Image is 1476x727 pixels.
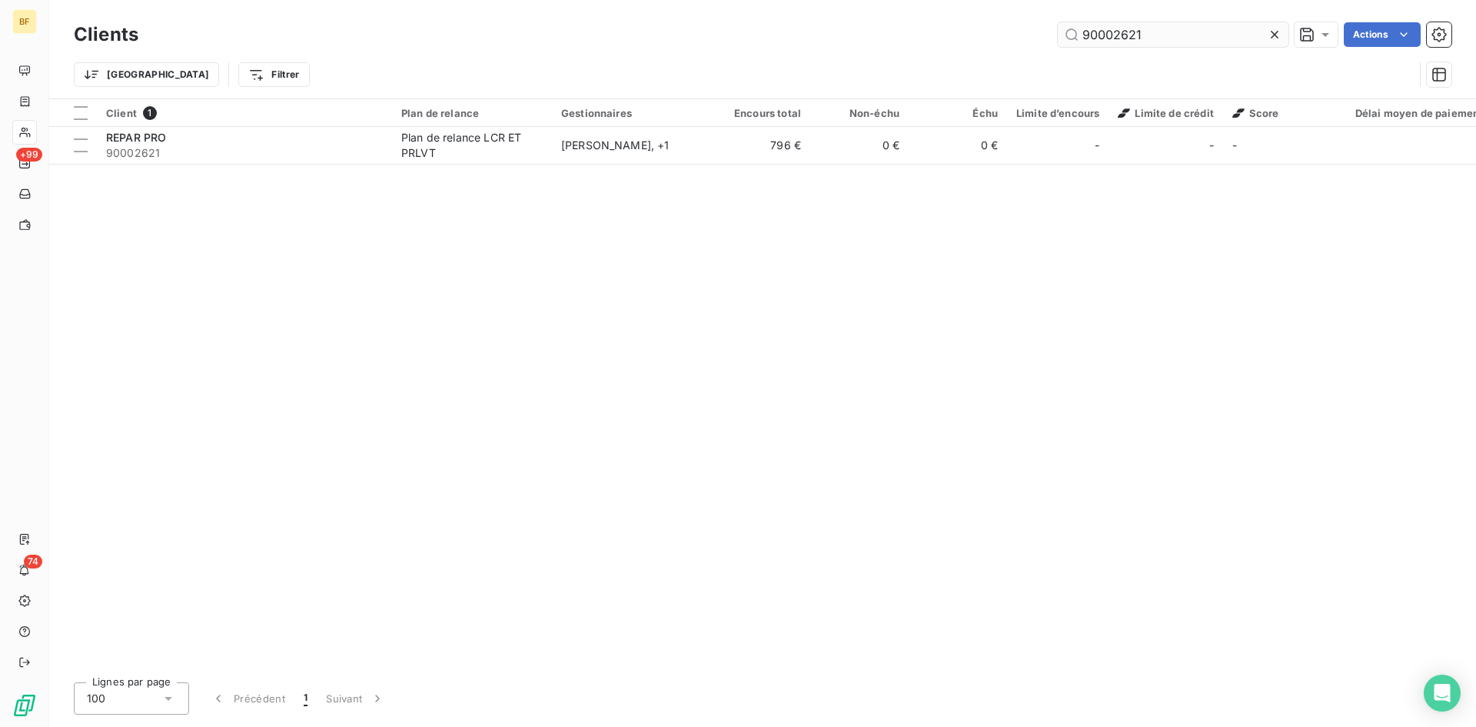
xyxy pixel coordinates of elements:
div: Plan de relance [401,107,543,119]
div: Non-échu [819,107,899,119]
button: Précédent [201,682,294,715]
span: - [1209,138,1214,153]
td: 0 € [810,127,909,164]
span: 1 [143,106,157,120]
span: - [1095,138,1099,153]
div: Plan de relance LCR ET PRLVT [401,130,543,161]
span: REPAR PRO [106,131,166,144]
span: - [1232,138,1237,152]
span: 74 [24,555,42,569]
td: 796 € [712,127,810,164]
div: Gestionnaires [561,107,703,119]
div: BF [12,9,37,34]
span: +99 [16,148,42,162]
button: Actions [1344,22,1421,47]
div: Échu [918,107,998,119]
div: Encours total [721,107,801,119]
div: Limite d’encours [1016,107,1099,119]
span: 100 [87,691,105,706]
td: 0 € [909,127,1007,164]
button: Suivant [317,682,394,715]
span: 90002621 [106,145,383,161]
button: Filtrer [238,62,309,87]
span: 1 [304,691,307,706]
span: Client [106,107,137,119]
h3: Clients [74,21,138,48]
div: Open Intercom Messenger [1424,675,1461,712]
img: Logo LeanPay [12,693,37,718]
div: [PERSON_NAME] , + 1 [561,138,703,153]
button: [GEOGRAPHIC_DATA] [74,62,219,87]
span: Limite de crédit [1118,107,1213,119]
button: 1 [294,682,317,715]
input: Rechercher [1058,22,1288,47]
span: Score [1232,107,1279,119]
